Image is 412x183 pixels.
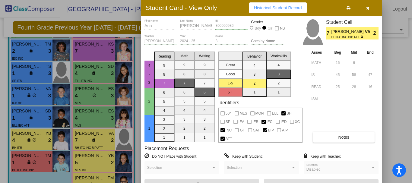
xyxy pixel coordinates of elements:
input: assessment [311,58,328,67]
span: 1 [147,126,152,131]
span: IED [281,118,287,125]
span: IEA [239,118,244,125]
span: 2 [373,30,379,37]
input: teacher [144,39,177,43]
span: MON [255,110,264,117]
input: assessment [311,70,328,79]
button: Historical Student Record [249,2,307,13]
span: SP [226,118,230,125]
label: Placement Requests [144,146,189,151]
span: BH [287,110,292,117]
label: Identifiers [218,100,239,106]
span: ELL [272,110,278,117]
input: assessment [311,82,328,91]
button: Notes [313,132,375,143]
span: BH IEC INC BIP ATT [331,35,360,39]
span: 7 [326,30,331,37]
div: Girl [267,26,273,31]
input: grade [215,39,248,43]
span: ATT [226,135,232,142]
input: year [180,39,213,43]
input: assessment [311,94,328,103]
th: Asses [310,49,329,56]
span: Notes [338,135,349,140]
h3: Student Card - View Only [146,4,217,11]
label: = Keep with Teacher: [304,153,341,159]
span: GT [240,127,245,134]
span: 4 - 3 [147,64,152,85]
span: Disabled [306,167,321,172]
h3: Student Cell [326,19,379,25]
span: Historical Student Record [254,5,302,10]
span: INC [226,127,232,134]
input: Enter ID [215,24,248,28]
span: [PERSON_NAME] [331,29,365,35]
label: = Keep with Student: [224,153,263,159]
span: MLS [240,110,247,117]
span: XC [295,118,300,125]
span: IEC [267,118,273,125]
th: Mid [346,49,362,56]
span: SAT [253,127,260,134]
mat-label: Gender [251,19,284,25]
span: 504 [226,110,232,117]
label: = Do NOT Place with Student: [144,153,197,159]
span: NB [280,25,285,32]
span: IEB [252,118,258,125]
span: VA [365,29,373,35]
span: BIP [268,127,274,134]
th: End [362,49,379,56]
th: Beg [329,49,346,56]
span: AIP [282,127,288,134]
div: Boy [255,26,261,31]
span: 2 [147,99,152,103]
input: goes by name [251,39,284,43]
